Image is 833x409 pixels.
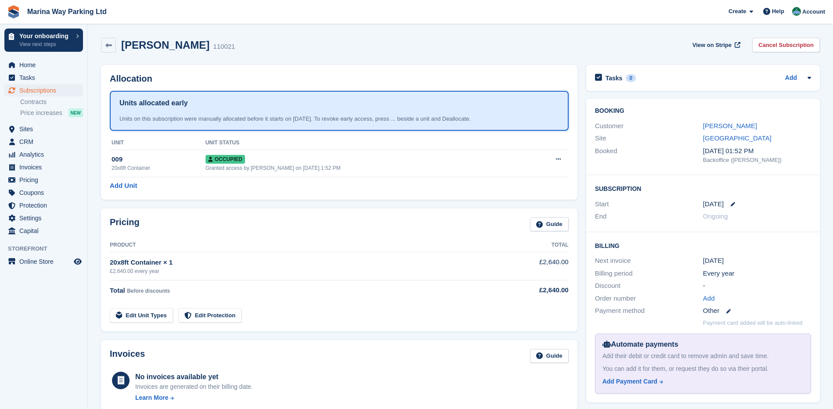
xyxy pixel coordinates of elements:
div: Automate payments [602,339,804,350]
a: Add [785,73,797,83]
a: menu [4,59,83,71]
h2: Allocation [110,74,569,84]
h2: Tasks [606,74,623,82]
a: View on Stripe [689,38,742,52]
a: Add Payment Card [602,377,800,386]
div: Next invoice [595,256,703,266]
div: [DATE] 01:52 PM [703,146,811,156]
span: Occupied [206,155,245,164]
div: 0 [626,74,636,82]
div: 20x8ft Container × 1 [110,258,485,268]
span: Online Store [19,255,72,268]
a: menu [4,255,83,268]
div: NEW [69,108,83,117]
div: Backoffice ([PERSON_NAME]) [703,156,811,165]
a: Edit Protection [178,308,242,323]
a: Add [703,294,715,304]
a: Cancel Subscription [752,38,820,52]
div: End [595,212,703,222]
span: Ongoing [703,212,728,220]
a: menu [4,84,83,97]
div: Payment method [595,306,703,316]
div: You can add it for them, or request they do so via their portal. [602,364,804,373]
div: Invoices are generated on their billing date. [135,382,253,391]
h2: Booking [595,108,811,115]
span: View on Stripe [692,41,732,50]
span: Total [110,287,125,294]
a: Your onboarding View next steps [4,29,83,52]
a: Marina Way Parking Ltd [24,4,110,19]
a: Learn More [135,393,253,402]
div: Discount [595,281,703,291]
a: menu [4,212,83,224]
span: Storefront [8,244,87,253]
h2: Invoices [110,349,145,363]
div: Customer [595,121,703,131]
a: Contracts [20,98,83,106]
a: menu [4,174,83,186]
p: Payment card added will be auto-linked [703,319,803,327]
span: Invoices [19,161,72,173]
span: Help [772,7,784,16]
a: [PERSON_NAME] [703,122,757,129]
span: Price increases [20,109,62,117]
div: £2,640.00 [485,285,569,295]
a: menu [4,225,83,237]
div: £2,640.00 every year [110,267,485,275]
th: Total [485,238,569,252]
a: menu [4,123,83,135]
h2: [PERSON_NAME] [121,39,209,51]
div: Start [595,199,703,209]
h2: Pricing [110,217,140,232]
div: [DATE] [703,256,811,266]
a: Preview store [72,256,83,267]
span: Analytics [19,148,72,161]
p: Your onboarding [19,33,72,39]
a: menu [4,136,83,148]
span: Capital [19,225,72,237]
img: Paul Lewis [792,7,801,16]
a: Add Unit [110,181,137,191]
div: Units on this subscription were manually allocated before it starts on [DATE]. To revoke early ac... [119,115,559,123]
h2: Subscription [595,184,811,193]
h1: Units allocated early [119,98,188,108]
img: stora-icon-8386f47178a22dfd0bd8f6a31ec36ba5ce8667c1dd55bd0f319d3a0aa187defe.svg [7,5,20,18]
span: Tasks [19,72,72,84]
time: 2026-09-01 00:00:00 UTC [703,199,724,209]
span: Account [802,7,825,16]
div: Order number [595,294,703,304]
div: 20x8ft Container [112,164,206,172]
th: Unit [110,136,206,150]
span: Protection [19,199,72,212]
div: No invoices available yet [135,372,253,382]
h2: Billing [595,241,811,250]
span: CRM [19,136,72,148]
th: Unit Status [206,136,525,150]
div: Granted access by [PERSON_NAME] on [DATE] 1:52 PM [206,164,525,172]
span: Subscriptions [19,84,72,97]
a: Edit Unit Types [110,308,173,323]
div: Learn More [135,393,168,402]
div: 009 [112,154,206,165]
th: Product [110,238,485,252]
div: Every year [703,269,811,279]
a: [GEOGRAPHIC_DATA] [703,134,772,142]
a: menu [4,187,83,199]
a: menu [4,199,83,212]
a: menu [4,161,83,173]
div: Add their debit or credit card to remove admin and save time. [602,352,804,361]
a: menu [4,148,83,161]
div: Booked [595,146,703,165]
span: Coupons [19,187,72,199]
a: Guide [530,217,569,232]
span: Home [19,59,72,71]
span: Settings [19,212,72,224]
div: - [703,281,811,291]
div: Other [703,306,811,316]
span: Pricing [19,174,72,186]
div: Site [595,133,703,144]
div: 110021 [213,42,235,52]
p: View next steps [19,40,72,48]
div: Add Payment Card [602,377,657,386]
span: Create [728,7,746,16]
